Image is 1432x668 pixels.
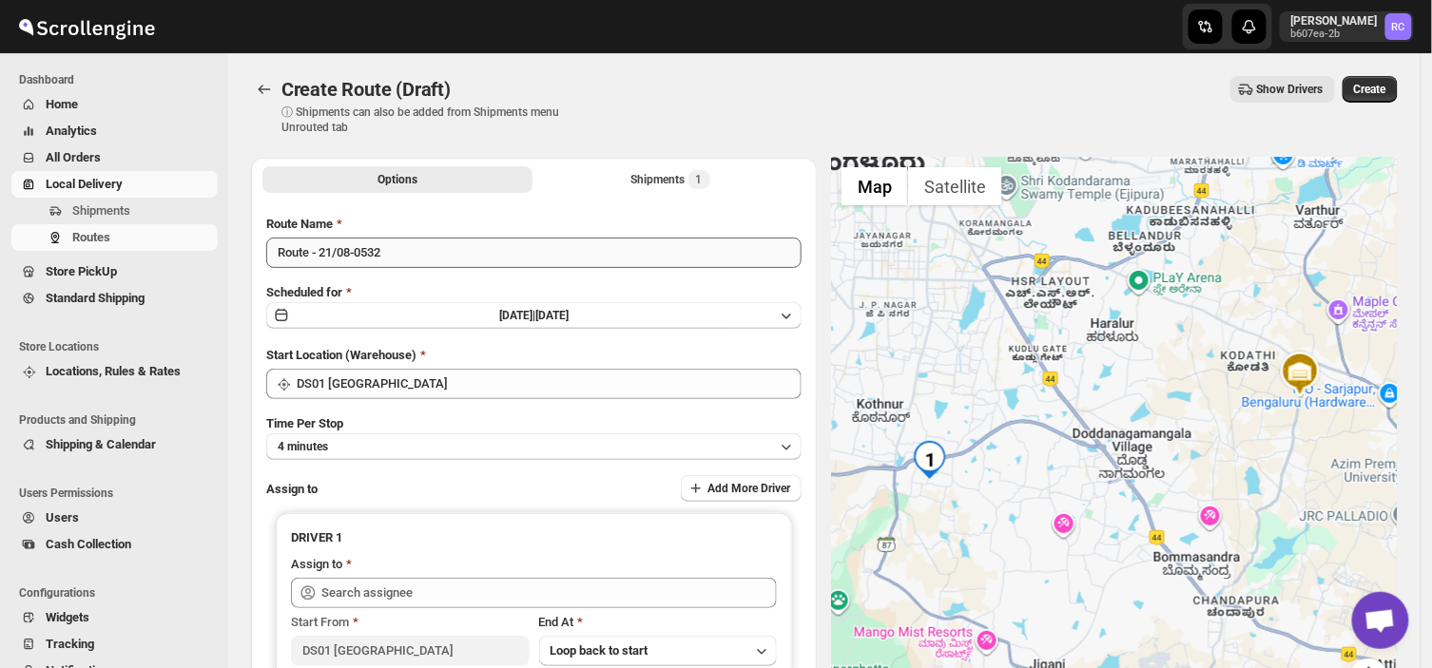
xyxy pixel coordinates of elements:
[281,105,581,135] p: ⓘ Shipments can also be added from Shipments menu Unrouted tab
[842,167,908,205] button: Show street map
[46,124,97,138] span: Analytics
[11,431,218,458] button: Shipping & Calendar
[266,302,802,329] button: [DATE]|[DATE]
[281,78,451,101] span: Create Route (Draft)
[1230,76,1335,103] button: Show Drivers
[19,412,219,428] span: Products and Shipping
[696,172,703,187] span: 1
[11,531,218,558] button: Cash Collection
[1352,592,1409,649] a: Open chat
[72,230,110,244] span: Routes
[19,72,219,87] span: Dashboard
[1291,13,1378,29] p: [PERSON_NAME]
[291,528,777,547] h3: DRIVER 1
[46,291,145,305] span: Standard Shipping
[11,224,218,251] button: Routes
[46,537,131,551] span: Cash Collection
[908,167,1002,205] button: Show satellite imagery
[46,610,89,624] span: Widgets
[681,475,802,502] button: Add More Driver
[11,198,218,224] button: Shipments
[266,348,416,362] span: Start Location (Warehouse)
[262,166,532,193] button: All Route Options
[72,203,130,218] span: Shipments
[11,118,218,144] button: Analytics
[539,636,777,666] button: Loop back to start
[551,643,648,658] span: Loop back to start
[1257,82,1324,97] span: Show Drivers
[536,166,806,193] button: Selected Shipments
[266,482,318,496] span: Assign to
[46,437,156,451] span: Shipping & Calendar
[707,481,790,496] span: Add More Driver
[1343,76,1398,103] button: Create
[46,97,78,111] span: Home
[19,486,219,501] span: Users Permissions
[1392,21,1405,33] text: RC
[1291,29,1378,40] p: b607ea-2b
[11,505,218,531] button: Users
[11,144,218,171] button: All Orders
[911,441,949,479] div: 1
[266,433,802,460] button: 4 minutes
[539,613,777,632] div: End At
[251,76,278,103] button: Routes
[46,364,181,378] span: Locations, Rules & Rates
[1385,13,1412,40] span: Rahul Chopra
[1354,82,1386,97] span: Create
[46,637,94,651] span: Tracking
[46,150,101,164] span: All Orders
[11,91,218,118] button: Home
[19,585,219,601] span: Configurations
[278,439,328,454] span: 4 minutes
[266,285,342,299] span: Scheduled for
[46,264,117,278] span: Store PickUp
[15,3,158,50] img: ScrollEngine
[46,510,79,525] span: Users
[377,172,417,187] span: Options
[499,309,535,322] span: [DATE] |
[321,578,777,608] input: Search assignee
[11,631,218,658] button: Tracking
[297,369,802,399] input: Search location
[1280,11,1414,42] button: User menu
[631,170,710,189] div: Shipments
[11,604,218,631] button: Widgets
[291,555,342,574] div: Assign to
[11,358,218,385] button: Locations, Rules & Rates
[266,217,333,231] span: Route Name
[266,416,343,430] span: Time Per Stop
[291,615,349,629] span: Start From
[535,309,569,322] span: [DATE]
[19,339,219,354] span: Store Locations
[266,238,802,268] input: Eg: Bengaluru Route
[46,177,123,191] span: Local Delivery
